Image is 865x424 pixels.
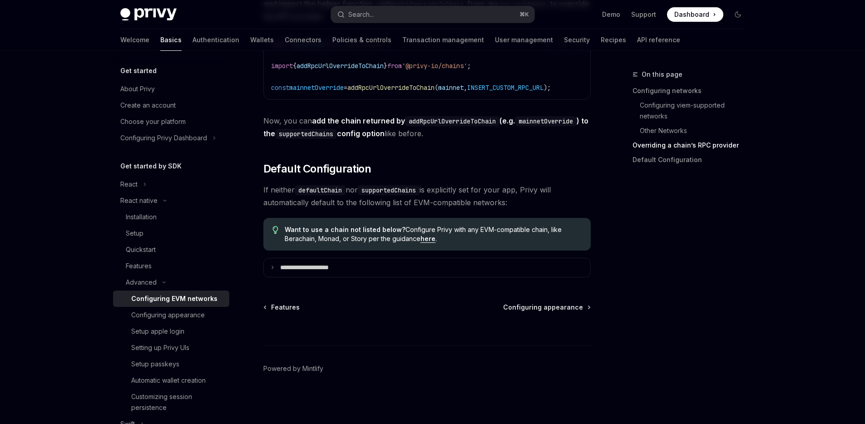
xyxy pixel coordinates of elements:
[113,323,229,340] a: Setup apple login
[358,185,420,195] code: supportedChains
[120,116,186,127] div: Choose your platform
[126,261,152,271] div: Features
[113,307,229,323] a: Configuring appearance
[113,356,229,372] a: Setup passkeys
[467,84,544,92] span: INSERT_CUSTOM_RPC_URL
[515,116,577,126] code: mainnetOverride
[295,185,346,195] code: defaultChain
[674,10,709,19] span: Dashboard
[285,226,405,233] strong: Want to use a chain not listed below?
[126,228,143,239] div: Setup
[420,235,435,243] a: here
[633,153,752,167] a: Default Configuration
[519,11,529,18] span: ⌘ K
[387,62,402,70] span: from
[113,389,229,416] a: Customizing session persistence
[126,244,156,255] div: Quickstart
[113,130,221,146] button: Configuring Privy Dashboard
[405,116,499,126] code: addRpcUrlOverrideToChain
[467,62,471,70] span: ;
[113,225,229,242] a: Setup
[120,179,138,190] div: React
[348,9,374,20] div: Search...
[637,29,680,51] a: API reference
[347,84,435,92] span: addRpcUrlOverrideToChain
[120,133,207,143] div: Configuring Privy Dashboard
[120,84,155,94] div: About Privy
[285,29,321,51] a: Connectors
[263,364,323,373] a: Powered by Mintlify
[384,62,387,70] span: }
[131,391,224,413] div: Customizing session persistence
[731,7,745,22] button: Toggle dark mode
[131,375,206,386] div: Automatic wallet creation
[438,84,464,92] span: mainnet
[272,226,279,234] svg: Tip
[332,29,391,51] a: Policies & controls
[250,29,274,51] a: Wallets
[113,291,229,307] a: Configuring EVM networks
[495,29,553,51] a: User management
[131,359,179,370] div: Setup passkeys
[402,29,484,51] a: Transaction management
[293,62,297,70] span: {
[113,176,151,192] button: React
[126,212,157,222] div: Installation
[263,162,371,176] span: Default Configuration
[331,6,534,23] button: Search...⌘K
[113,81,229,97] a: About Privy
[285,225,581,243] span: Configure Privy with any EVM-compatible chain, like Berachain, Monad, or Story per the guidance .
[120,29,149,51] a: Welcome
[193,29,239,51] a: Authentication
[131,310,205,320] div: Configuring appearance
[120,161,182,172] h5: Get started by SDK
[113,274,170,291] button: Advanced
[120,195,158,206] div: React native
[120,65,157,76] h5: Get started
[113,113,229,130] a: Choose your platform
[564,29,590,51] a: Security
[602,10,620,19] a: Demo
[113,340,229,356] a: Setting up Privy UIs
[120,100,176,111] div: Create an account
[503,303,590,312] a: Configuring appearance
[633,98,752,123] a: Configuring viem-supported networks
[113,97,229,113] a: Create an account
[113,372,229,389] a: Automatic wallet creation
[263,116,588,138] strong: add the chain returned by (e.g. ) to the config option
[131,293,217,304] div: Configuring EVM networks
[271,84,289,92] span: const
[271,303,300,312] span: Features
[297,62,384,70] span: addRpcUrlOverrideToChain
[113,209,229,225] a: Installation
[435,84,438,92] span: (
[601,29,626,51] a: Recipes
[113,258,229,274] a: Features
[503,303,583,312] span: Configuring appearance
[402,62,467,70] span: '@privy-io/chains'
[667,7,723,22] a: Dashboard
[264,303,300,312] a: Features
[126,277,157,288] div: Advanced
[263,183,591,209] span: If neither nor is explicitly set for your app, Privy will automatically default to the following ...
[544,84,551,92] span: );
[131,326,184,337] div: Setup apple login
[464,84,467,92] span: ,
[633,138,752,153] a: Overriding a chain’s RPC provider
[642,69,682,80] span: On this page
[271,62,293,70] span: import
[263,114,591,140] span: Now, you can like before.
[160,29,182,51] a: Basics
[633,123,752,138] a: Other Networks
[275,129,337,139] code: supportedChains
[113,242,229,258] a: Quickstart
[633,84,752,98] a: Configuring networks
[344,84,347,92] span: =
[113,192,171,209] button: React native
[631,10,656,19] a: Support
[289,84,344,92] span: mainnetOverride
[131,342,189,353] div: Setting up Privy UIs
[120,8,177,21] img: dark logo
